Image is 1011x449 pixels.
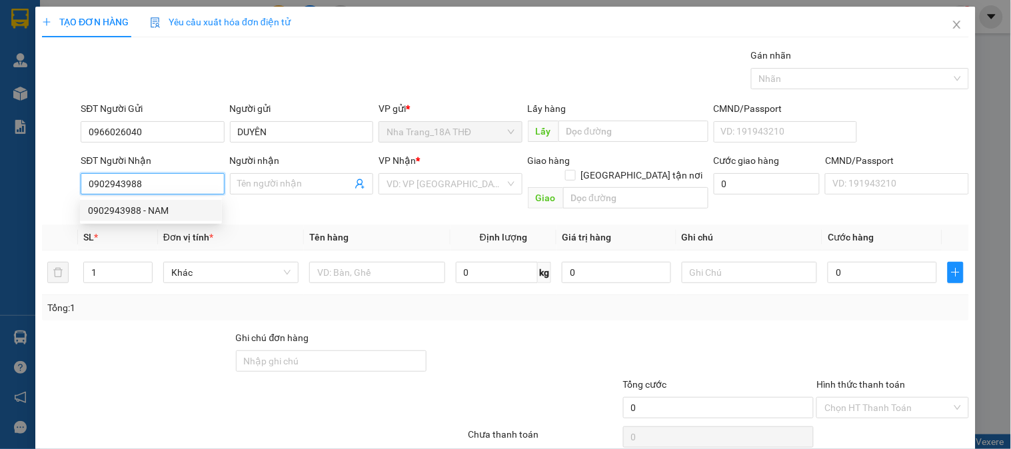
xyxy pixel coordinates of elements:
span: Yêu cầu xuất hóa đơn điện tử [150,17,291,27]
span: Tên hàng [309,232,349,242]
button: Close [938,7,976,44]
span: Đơn vị tính [163,232,213,242]
span: plus [42,17,51,27]
div: VP gửi [379,101,522,116]
div: 0902943988 - NAM [80,200,222,221]
input: Ghi Chú [682,262,817,283]
b: [DOMAIN_NAME] [112,51,183,61]
label: Hình thức thanh toán [816,379,905,390]
span: close [952,19,962,30]
div: Tổng: 1 [47,300,391,315]
label: Gán nhãn [751,50,792,61]
span: [GEOGRAPHIC_DATA] tận nơi [576,168,708,183]
div: SĐT Người Nhận [81,153,224,168]
span: Giao hàng [528,155,570,166]
span: SL [83,232,94,242]
img: icon [150,17,161,28]
div: Người gửi [230,101,373,116]
span: plus [948,267,963,278]
span: Nha Trang_18A THĐ [387,122,514,142]
input: 0 [562,262,671,283]
span: Tổng cước [623,379,667,390]
span: Lấy hàng [528,103,566,114]
div: Người nhận [230,153,373,168]
span: Cước hàng [828,232,874,242]
div: CMND/Passport [825,153,968,168]
span: Giao [528,187,563,209]
label: Ghi chú đơn hàng [236,332,309,343]
input: Ghi chú đơn hàng [236,350,427,372]
li: (c) 2017 [112,63,183,80]
span: Định lượng [480,232,527,242]
b: Gửi khách hàng [82,19,132,82]
span: Lấy [528,121,558,142]
div: CMND/Passport [714,101,857,116]
b: Phương Nam Express [17,86,73,172]
div: SĐT Người Gửi [81,101,224,116]
input: Cước giao hàng [714,173,820,195]
th: Ghi chú [676,224,822,250]
input: Dọc đường [563,187,708,209]
div: 0902943988 - NAM [88,203,214,218]
span: Khác [171,262,291,282]
span: Giá trị hàng [562,232,611,242]
label: Cước giao hàng [714,155,780,166]
span: user-add [355,179,365,189]
img: logo.jpg [145,17,177,49]
span: VP Nhận [379,155,416,166]
input: VD: Bàn, Ghế [309,262,445,283]
span: TẠO ĐƠN HÀNG [42,17,129,27]
button: delete [47,262,69,283]
input: Dọc đường [558,121,708,142]
button: plus [948,262,964,283]
span: kg [538,262,551,283]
